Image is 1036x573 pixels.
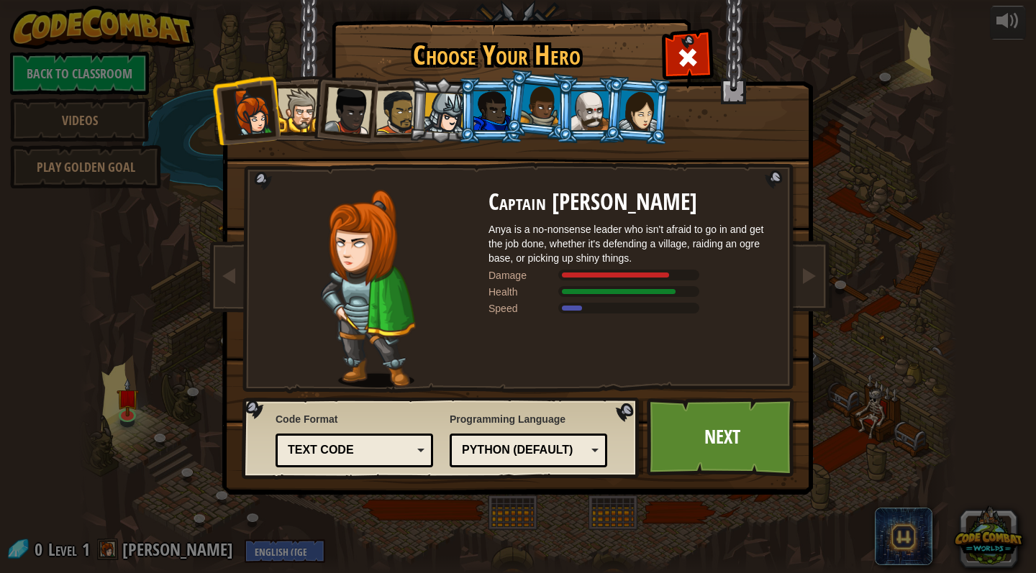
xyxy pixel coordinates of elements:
h2: Captain [PERSON_NAME] [489,190,776,215]
li: Sir Tharin Thunderfist [263,75,327,141]
div: Damage [489,268,560,283]
li: Captain Anya Weston [211,75,281,145]
span: Programming Language [450,412,607,426]
img: language-selector-background.png [242,398,643,480]
div: Text code [288,442,412,459]
li: Illia Shieldsmith [603,75,672,145]
li: Hattori Hanzō [408,76,476,145]
a: Next [647,398,797,477]
div: Speed [489,301,560,316]
img: captain-pose.png [321,190,415,388]
div: Anya is a no-nonsense leader who isn't afraid to go in and get the job done, whether it's defendi... [489,222,776,265]
div: Deals 120% of listed Warrior weapon damage. [489,268,776,283]
span: Code Format [276,412,433,426]
li: Okar Stompfoot [556,78,621,143]
li: Alejandro the Duelist [360,77,426,144]
h1: Choose Your Hero [335,40,658,70]
div: Gains 140% of listed Warrior armor health. [489,285,776,299]
div: Health [489,285,560,299]
li: Arryn Stonewall [504,69,575,141]
li: Gordon the Stalwart [458,78,523,143]
div: Moves at 6 meters per second. [489,301,776,316]
li: Lady Ida Justheart [309,73,379,143]
div: Python (Default) [462,442,586,459]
